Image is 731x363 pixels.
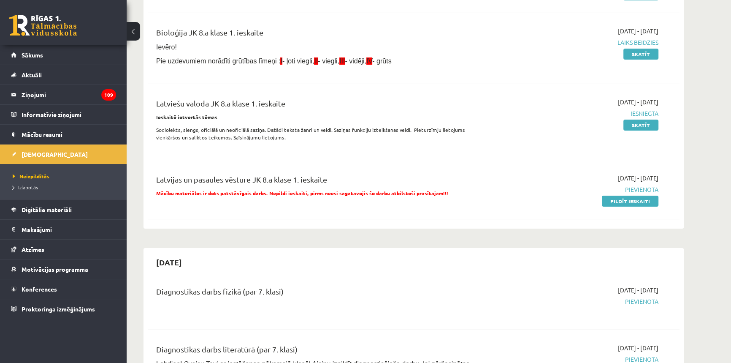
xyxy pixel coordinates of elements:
a: Motivācijas programma [11,259,116,279]
span: Izlabotās [13,184,38,191]
a: [DEMOGRAPHIC_DATA] [11,145,116,164]
span: [DATE] - [DATE] [618,98,658,106]
span: Neizpildītās [13,173,49,180]
a: Digitālie materiāli [11,200,116,219]
legend: Informatīvie ziņojumi [22,105,116,124]
a: Maksājumi [11,220,116,239]
span: II [314,57,318,65]
span: IV [366,57,372,65]
span: Pievienota [499,185,658,194]
span: [DATE] - [DATE] [618,174,658,183]
a: Neizpildītās [13,172,118,180]
i: 109 [101,89,116,101]
span: Sākums [22,51,43,59]
a: Proktoringa izmēģinājums [11,299,116,319]
span: [DEMOGRAPHIC_DATA] [22,150,88,158]
a: Mācību resursi [11,125,116,144]
a: Rīgas 1. Tālmācības vidusskola [9,15,77,36]
div: Bioloģija JK 8.a klase 1. ieskaite [156,27,487,42]
span: Pievienota [499,297,658,306]
span: III [339,57,345,65]
span: Proktoringa izmēģinājums [22,305,95,313]
span: Laiks beidzies [499,38,658,47]
a: Atzīmes [11,240,116,259]
span: Iesniegta [499,109,658,118]
a: Ziņojumi109 [11,85,116,104]
span: [DATE] - [DATE] [618,27,658,35]
div: Diagnostikas darbs fizikā (par 7. klasi) [156,286,487,301]
a: Sākums [11,45,116,65]
span: Aktuāli [22,71,42,79]
span: Digitālie materiāli [22,206,72,213]
h2: [DATE] [148,252,190,272]
span: Pie uzdevumiem norādīti grūtības līmeņi : - ļoti viegli, - viegli, - vidēji, - grūts [156,57,392,65]
a: Skatīt [623,120,658,131]
div: Latvijas un pasaules vēsture JK 8.a klase 1. ieskaite [156,174,487,189]
div: Latviešu valoda JK 8.a klase 1. ieskaite [156,98,487,113]
a: Skatīt [623,49,658,60]
strong: Ieskaitē ietvertās tēmas [156,114,217,120]
span: [DATE] - [DATE] [618,286,658,295]
legend: Maksājumi [22,220,116,239]
span: Motivācijas programma [22,265,88,273]
span: Ievēro! [156,44,177,51]
p: Sociolekts, slengs, oficiālā un neoficiālā saziņa. Dažādi teksta žanri un veidi. Saziņas funkciju... [156,126,487,141]
span: Mācību resursi [22,131,62,138]
span: Konferences [22,285,57,293]
legend: Ziņojumi [22,85,116,104]
span: Mācību materiālos ir dots patstāvīgais darbs. Nepildi ieskaiti, pirms neesi sagatavojis šo darbu ... [156,190,448,197]
a: Konferences [11,279,116,299]
span: [DATE] - [DATE] [618,344,658,352]
a: Aktuāli [11,65,116,85]
span: Atzīmes [22,246,44,253]
span: I [280,57,282,65]
a: Izlabotās [13,183,118,191]
a: Pildīt ieskaiti [602,196,658,207]
a: Informatīvie ziņojumi [11,105,116,124]
div: Diagnostikas darbs literatūrā (par 7. klasi) [156,344,487,359]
